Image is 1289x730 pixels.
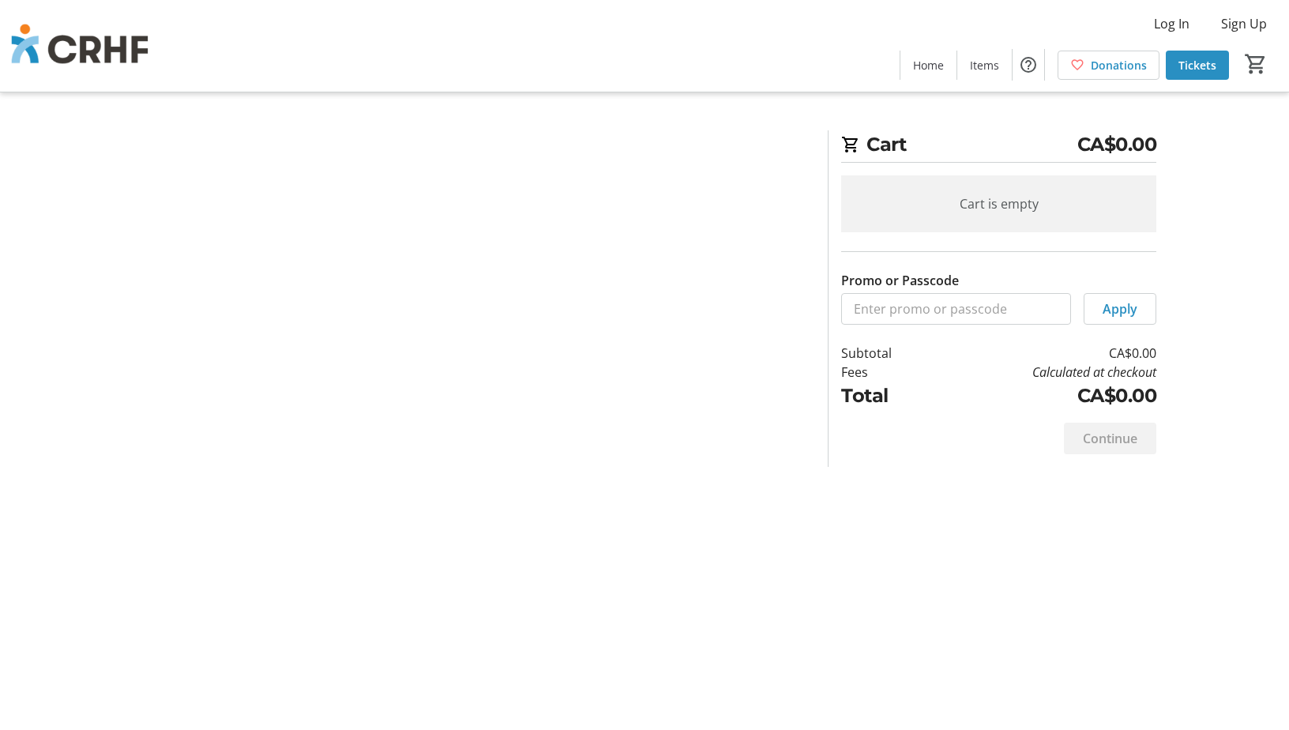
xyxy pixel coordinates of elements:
[933,363,1156,382] td: Calculated at checkout
[1084,293,1156,325] button: Apply
[933,382,1156,410] td: CA$0.00
[1141,11,1202,36] button: Log In
[957,51,1012,80] a: Items
[1178,57,1216,73] span: Tickets
[1154,14,1189,33] span: Log In
[9,6,150,85] img: Chinook Regional Hospital Foundation's Logo
[900,51,956,80] a: Home
[1208,11,1280,36] button: Sign Up
[841,293,1071,325] input: Enter promo or passcode
[841,382,933,410] td: Total
[1091,57,1147,73] span: Donations
[841,363,933,382] td: Fees
[970,57,999,73] span: Items
[841,271,959,290] label: Promo or Passcode
[1077,130,1157,159] span: CA$0.00
[841,130,1156,163] h2: Cart
[1013,49,1044,81] button: Help
[913,57,944,73] span: Home
[841,175,1156,232] div: Cart is empty
[1103,299,1137,318] span: Apply
[1166,51,1229,80] a: Tickets
[1221,14,1267,33] span: Sign Up
[841,344,933,363] td: Subtotal
[1242,50,1270,78] button: Cart
[933,344,1156,363] td: CA$0.00
[1058,51,1159,80] a: Donations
